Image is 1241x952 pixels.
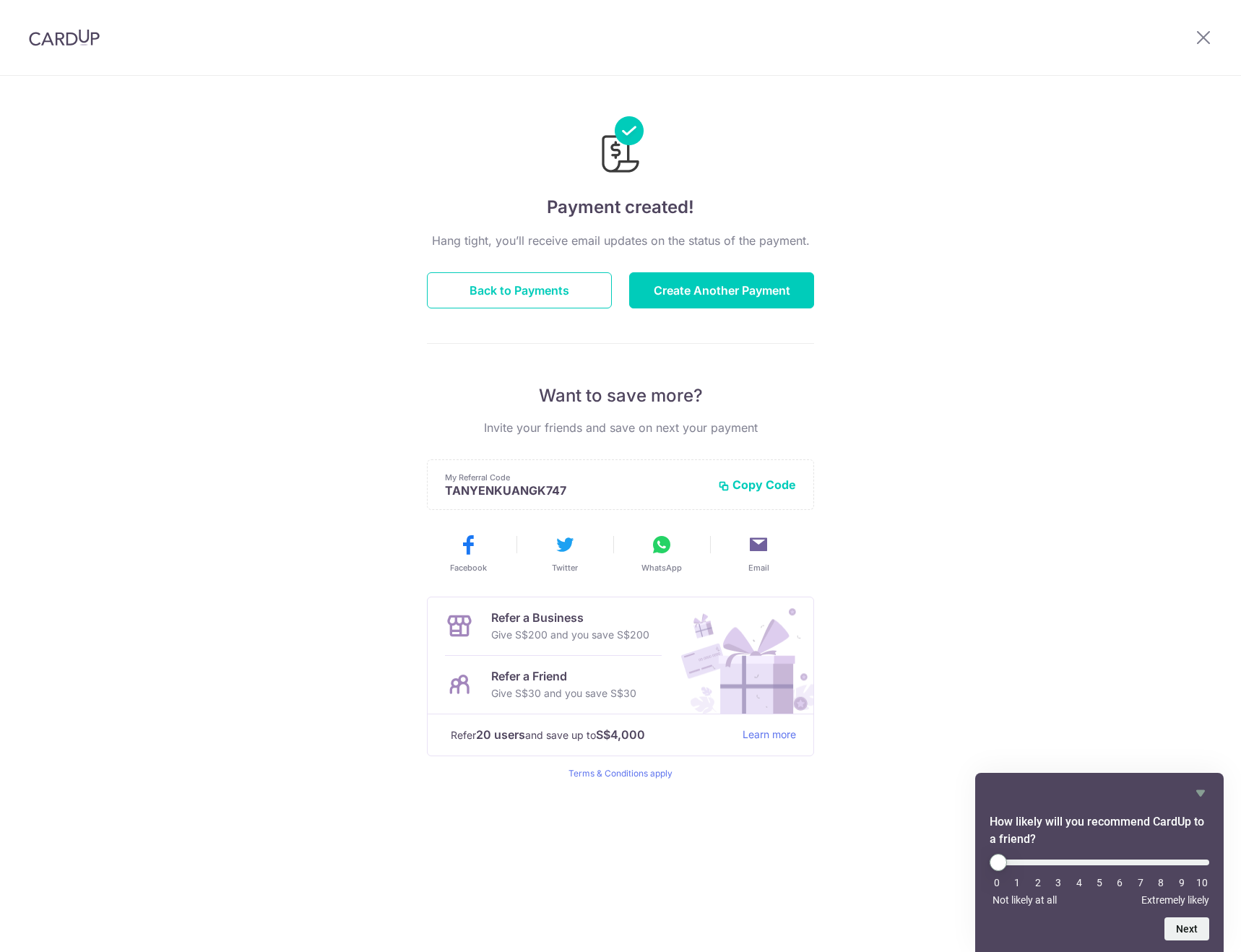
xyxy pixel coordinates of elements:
img: CardUp [29,29,100,46]
span: Facebook [450,562,487,574]
span: WhatsApp [641,562,682,574]
li: 7 [1133,877,1148,888]
button: Next question [1164,917,1209,940]
li: 2 [1031,877,1045,888]
button: Facebook [425,533,511,574]
p: Want to save more? [427,384,814,407]
li: 10 [1195,877,1209,888]
button: Hide survey [1192,784,1209,802]
p: Hang tight, you’ll receive email updates on the status of the payment. [427,232,814,249]
li: 0 [990,877,1004,888]
span: Email [748,562,769,574]
p: Give S$200 and you save S$200 [491,626,649,644]
li: 9 [1175,877,1189,888]
p: Refer a Friend [491,667,636,685]
li: 6 [1112,877,1127,888]
strong: 20 users [476,726,525,743]
button: Email [716,533,801,574]
a: Learn more [743,726,796,744]
li: 5 [1092,877,1107,888]
div: How likely will you recommend CardUp to a friend? Select an option from 0 to 10, with 0 being Not... [990,854,1209,906]
img: Payments [597,116,644,177]
p: Give S$30 and you save S$30 [491,685,636,702]
button: WhatsApp [619,533,704,574]
button: Copy Code [718,477,796,492]
span: Not likely at all [993,894,1057,906]
p: Refer a Business [491,609,649,626]
strong: S$4,000 [596,726,645,743]
p: Refer and save up to [451,726,731,744]
div: How likely will you recommend CardUp to a friend? Select an option from 0 to 10, with 0 being Not... [990,784,1209,940]
button: Create Another Payment [629,272,814,308]
a: Terms & Conditions apply [568,768,673,779]
h2: How likely will you recommend CardUp to a friend? Select an option from 0 to 10, with 0 being Not... [990,813,1209,848]
li: 1 [1010,877,1024,888]
button: Back to Payments [427,272,612,308]
p: My Referral Code [445,472,706,483]
li: 4 [1072,877,1086,888]
h4: Payment created! [427,194,814,220]
p: Invite your friends and save on next your payment [427,419,814,436]
span: Extremely likely [1141,894,1209,906]
button: Twitter [522,533,607,574]
li: 3 [1051,877,1065,888]
span: Twitter [552,562,578,574]
img: Refer [667,597,813,714]
li: 8 [1154,877,1168,888]
p: TANYENKUANGK747 [445,483,706,498]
